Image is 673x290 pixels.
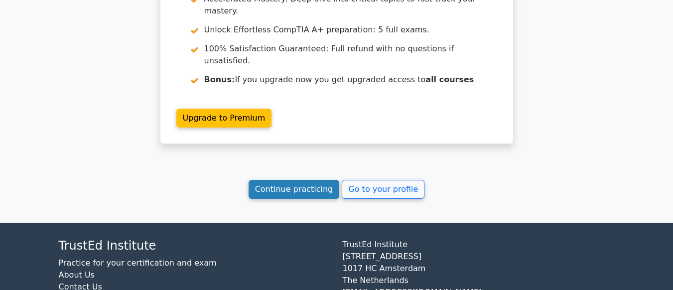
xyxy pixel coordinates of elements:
[59,270,95,280] a: About Us
[59,258,217,268] a: Practice for your certification and exam
[59,239,331,253] h4: TrustEd Institute
[249,180,340,199] a: Continue practicing
[342,180,424,199] a: Go to your profile
[176,109,272,128] a: Upgrade to Premium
